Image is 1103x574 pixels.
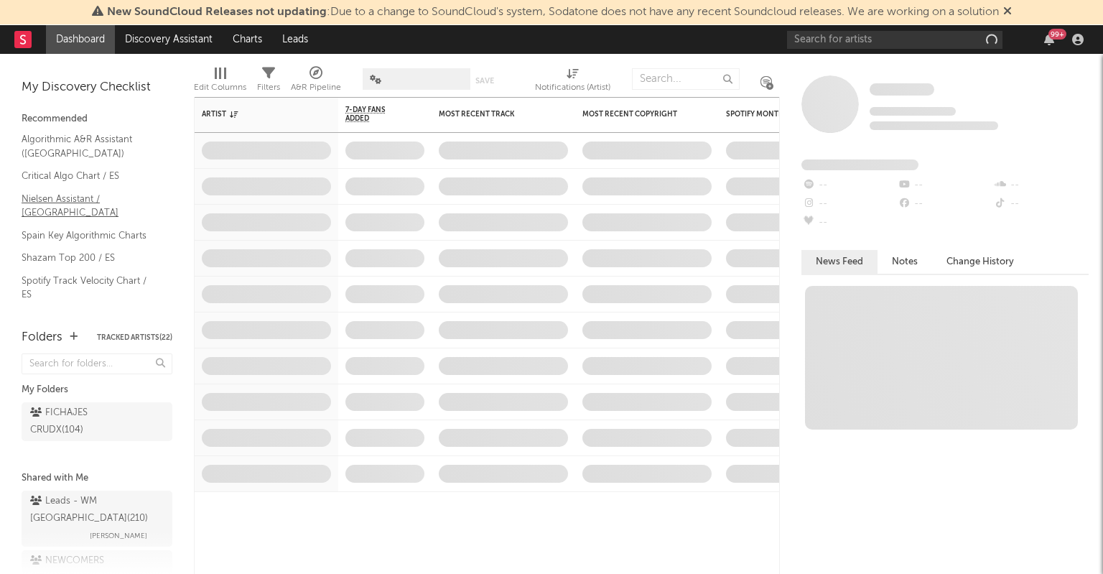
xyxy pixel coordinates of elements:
a: Algorithmic A&R Assistant ([GEOGRAPHIC_DATA]) [22,131,158,161]
div: Folders [22,329,62,346]
span: Fans Added by Platform [801,159,918,170]
div: Edit Columns [194,79,246,96]
a: Leads - WM [GEOGRAPHIC_DATA](210)[PERSON_NAME] [22,491,172,547]
button: Notes [878,250,932,274]
div: -- [897,195,992,213]
div: -- [801,213,897,232]
div: Edit Columns [194,61,246,103]
button: News Feed [801,250,878,274]
a: Critical Algo Chart / ES [22,168,158,184]
a: Some Artist [870,83,934,97]
div: Notifications (Artist) [535,61,610,103]
a: Spotify Track Velocity Chart / ES [22,273,158,302]
div: -- [801,195,897,213]
span: 7-Day Fans Added [345,106,403,123]
a: Dashboard [46,25,115,54]
div: Notifications (Artist) [535,79,610,96]
div: -- [993,176,1089,195]
div: Spotify Monthly Listeners [726,110,834,119]
span: : Due to a change to SoundCloud's system, Sodatone does not have any recent Soundcloud releases. ... [107,6,999,18]
a: Spain Key Algorithmic Charts [22,228,158,244]
div: Leads - WM [GEOGRAPHIC_DATA] ( 210 ) [30,493,160,527]
button: Save [475,77,494,85]
div: -- [897,176,992,195]
span: Tracking Since: [DATE] [870,107,956,116]
div: My Discovery Checklist [22,79,172,96]
div: Most Recent Copyright [582,110,690,119]
div: My Folders [22,381,172,399]
a: Discovery Assistant [115,25,223,54]
a: Nielsen Assistant / [GEOGRAPHIC_DATA] [22,191,158,221]
div: Filters [257,61,280,103]
div: FICHAJES CRUDX ( 104 ) [30,404,131,439]
div: Artist [202,110,310,119]
button: 99+ [1044,34,1054,45]
div: Shared with Me [22,470,172,487]
div: -- [993,195,1089,213]
span: Dismiss [1003,6,1012,18]
input: Search for folders... [22,353,172,374]
button: Change History [932,250,1028,274]
a: FICHAJES CRUDX(104) [22,402,172,441]
div: 99 + [1048,29,1066,40]
div: Filters [257,79,280,96]
div: Recommended [22,111,172,128]
input: Search... [632,68,740,90]
span: New SoundCloud Releases not updating [107,6,327,18]
input: Search for artists [787,31,1002,49]
a: Leads [272,25,318,54]
button: Tracked Artists(22) [97,334,172,341]
div: A&R Pipeline [291,61,341,103]
div: -- [801,176,897,195]
div: Most Recent Track [439,110,546,119]
a: Shazam Top 200 / ES [22,250,158,266]
span: Some Artist [870,83,934,96]
a: Charts [223,25,272,54]
span: 0 fans last week [870,121,998,130]
div: A&R Pipeline [291,79,341,96]
span: [PERSON_NAME] [90,527,147,545]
